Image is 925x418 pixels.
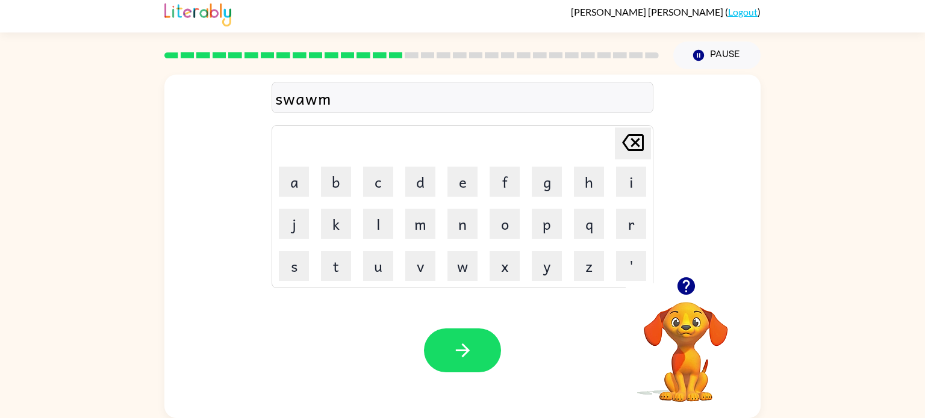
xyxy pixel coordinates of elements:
button: u [363,251,393,281]
button: w [447,251,478,281]
button: y [532,251,562,281]
button: Pause [673,41,761,69]
button: k [321,209,351,239]
button: a [279,167,309,197]
button: h [574,167,604,197]
button: p [532,209,562,239]
button: i [616,167,646,197]
button: q [574,209,604,239]
button: e [447,167,478,197]
video: Your browser must support playing .mp4 files to use Literably. Please try using another browser. [626,283,746,404]
div: ( ) [571,6,761,17]
button: s [279,251,309,281]
span: [PERSON_NAME] [PERSON_NAME] [571,6,725,17]
button: r [616,209,646,239]
button: d [405,167,435,197]
button: j [279,209,309,239]
button: o [490,209,520,239]
div: swawm [275,85,650,111]
button: z [574,251,604,281]
button: c [363,167,393,197]
button: x [490,251,520,281]
button: l [363,209,393,239]
button: t [321,251,351,281]
button: b [321,167,351,197]
a: Logout [728,6,758,17]
button: g [532,167,562,197]
button: v [405,251,435,281]
button: f [490,167,520,197]
button: n [447,209,478,239]
button: ' [616,251,646,281]
button: m [405,209,435,239]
